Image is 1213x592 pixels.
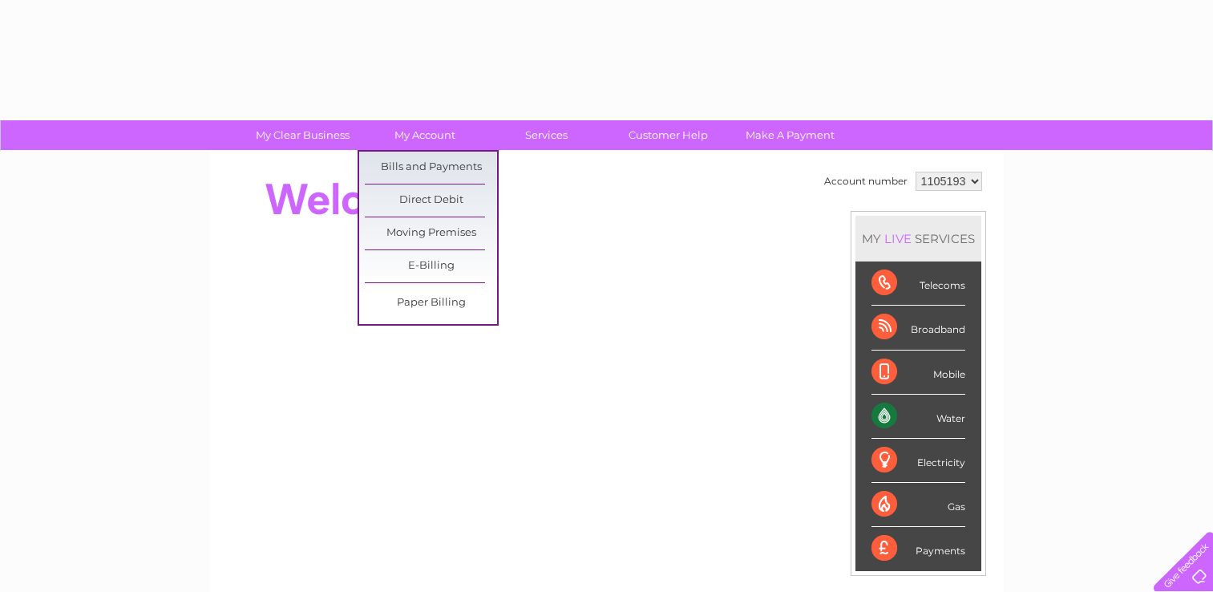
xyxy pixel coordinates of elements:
[871,351,965,395] div: Mobile
[881,231,915,246] div: LIVE
[871,306,965,350] div: Broadband
[820,168,912,195] td: Account number
[365,250,497,282] a: E-Billing
[871,262,965,306] div: Telecoms
[602,120,734,150] a: Customer Help
[871,483,965,527] div: Gas
[724,120,856,150] a: Make A Payment
[871,395,965,439] div: Water
[365,152,497,184] a: Bills and Payments
[480,120,613,150] a: Services
[365,287,497,319] a: Paper Billing
[871,439,965,483] div: Electricity
[871,527,965,570] div: Payments
[237,120,369,150] a: My Clear Business
[855,216,981,262] div: MY SERVICES
[365,217,497,249] a: Moving Premises
[365,184,497,217] a: Direct Debit
[358,120,491,150] a: My Account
